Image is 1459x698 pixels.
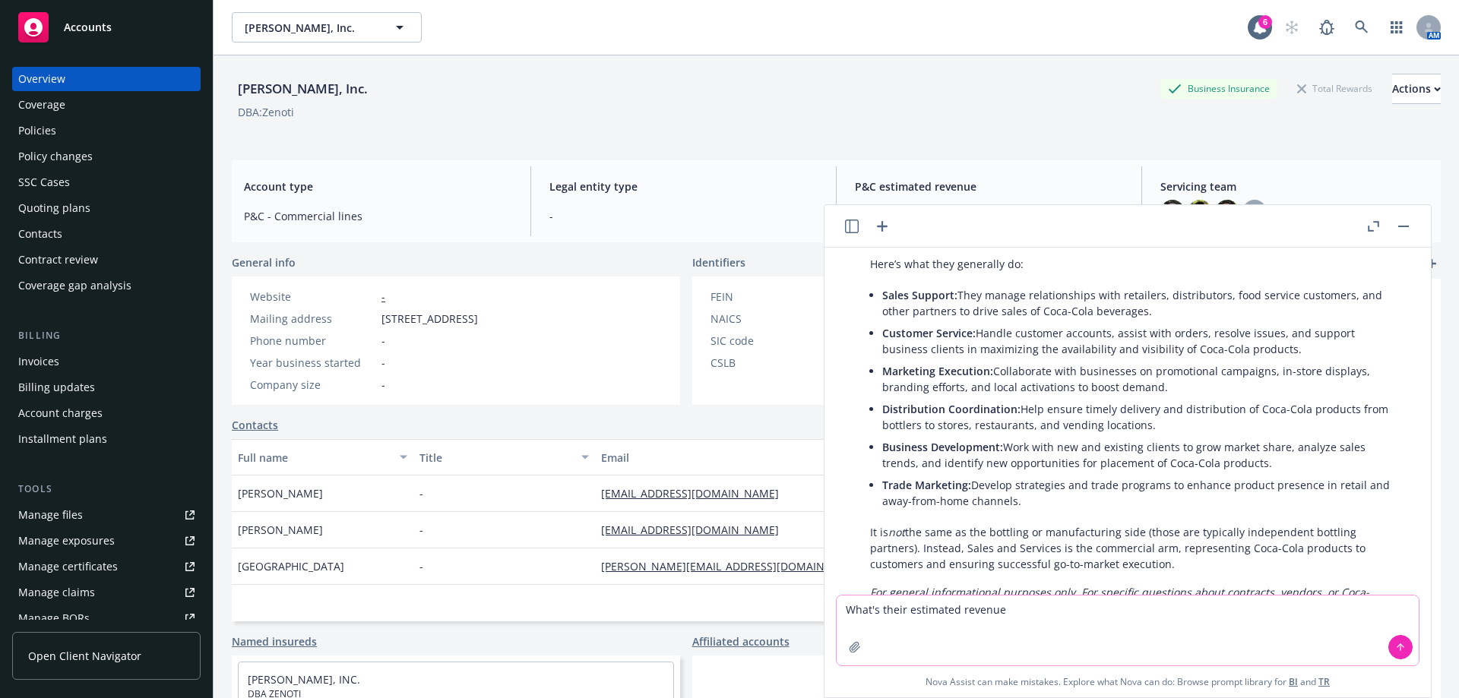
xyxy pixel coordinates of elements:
div: Billing [12,328,201,343]
a: Report a Bug [1312,12,1342,43]
span: Sales Support: [882,288,957,302]
div: FEIN [711,289,836,305]
span: [PERSON_NAME], Inc. [245,20,376,36]
div: Website [250,289,375,305]
div: Invoices [18,349,59,374]
span: - [549,208,818,224]
span: Business Development: [882,440,1003,454]
button: Full name [232,439,413,475]
a: Invoices [12,349,201,374]
div: Year business started [250,355,375,371]
span: Servicing team [1160,178,1429,194]
span: Customer Service: [882,326,976,340]
li: Work with new and existing clients to grow market share, analyze sales trends, and identify new o... [882,436,1397,474]
div: Contacts [18,222,62,246]
div: Coverage gap analysis [18,273,131,298]
div: Manage claims [18,580,95,605]
img: photo [1160,200,1185,224]
div: Title [419,450,572,466]
div: Manage certificates [18,554,118,579]
span: - [381,377,385,393]
div: Email [601,450,875,466]
li: Handle customer accounts, assist with orders, resolve issues, and support business clients in max... [882,322,1397,360]
div: Overview [18,67,65,91]
div: Manage BORs [18,606,90,630]
div: Manage exposures [18,529,115,553]
div: Billing updates [18,375,95,400]
em: not [888,525,905,539]
span: [GEOGRAPHIC_DATA] [238,558,344,574]
div: Contract review [18,248,98,272]
span: Marketing Execution: [882,364,993,378]
a: Contract review [12,248,201,272]
span: [PERSON_NAME] [238,522,323,538]
a: Manage certificates [12,554,201,579]
a: Switch app [1381,12,1412,43]
a: Account charges [12,401,201,425]
div: SSC Cases [18,170,70,194]
div: DBA: Zenoti [238,104,294,120]
a: [PERSON_NAME][EMAIL_ADDRESS][DOMAIN_NAME] [601,559,876,573]
img: photo [1215,200,1239,224]
a: Contacts [12,222,201,246]
img: photo [1188,200,1212,224]
a: Contacts [232,417,278,433]
textarea: What's their estimated revenue [837,595,1419,665]
a: Billing updates [12,375,201,400]
a: [EMAIL_ADDRESS][DOMAIN_NAME] [601,523,791,537]
a: [PERSON_NAME], INC. [248,672,360,687]
a: BI [1289,675,1298,688]
div: Policy changes [18,144,93,169]
a: Coverage gap analysis [12,273,201,298]
div: Business Insurance [1160,79,1277,98]
a: Manage files [12,503,201,527]
span: - [381,355,385,371]
a: Start snowing [1277,12,1307,43]
span: [STREET_ADDRESS] [381,311,478,327]
a: Accounts [12,6,201,49]
button: Email [595,439,897,475]
div: Coverage [18,93,65,117]
div: Phone number [250,333,375,349]
div: CSLB [711,355,836,371]
a: Manage BORs [12,606,201,630]
div: Installment plans [18,427,107,451]
a: Installment plans [12,427,201,451]
div: Mailing address [250,311,375,327]
a: Named insureds [232,633,317,649]
li: Help ensure timely delivery and distribution of Coca-Cola products from bottlers to stores, resta... [882,398,1397,436]
div: Account charges [18,401,103,425]
span: - [419,522,423,538]
a: Search [1347,12,1377,43]
em: For general informational purposes only. For specific questions about contracts, vendors, or Coca... [870,585,1388,631]
span: - [381,333,385,349]
a: - [381,289,385,304]
a: Policy changes [12,144,201,169]
button: [PERSON_NAME], Inc. [232,12,422,43]
a: Policies [12,118,201,143]
span: Identifiers [692,254,745,270]
span: Accounts [64,21,112,33]
div: Company size [250,377,375,393]
a: Manage claims [12,580,201,605]
div: [PERSON_NAME], Inc. [232,79,374,99]
a: SSC Cases [12,170,201,194]
a: Affiliated accounts [692,633,790,649]
a: Manage exposures [12,529,201,553]
span: P&C estimated revenue [855,178,1123,194]
span: Trade Marketing: [882,478,971,492]
div: NAICS [711,311,836,327]
p: Here’s what they generally do: [870,256,1397,272]
div: Policies [18,118,56,143]
p: It is the same as the bottling or manufacturing side (those are typically independent bottling pa... [870,524,1397,572]
a: add [1423,254,1441,273]
span: Account type [244,178,512,194]
a: Quoting plans [12,196,201,220]
div: 6 [1258,15,1272,29]
li: They manage relationships with retailers, distributors, food service customers, and other partner... [882,284,1397,322]
span: P&C - Commercial lines [244,208,512,224]
button: Actions [1392,74,1441,104]
span: Distribution Coordination: [882,402,1021,416]
button: Title [413,439,595,475]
